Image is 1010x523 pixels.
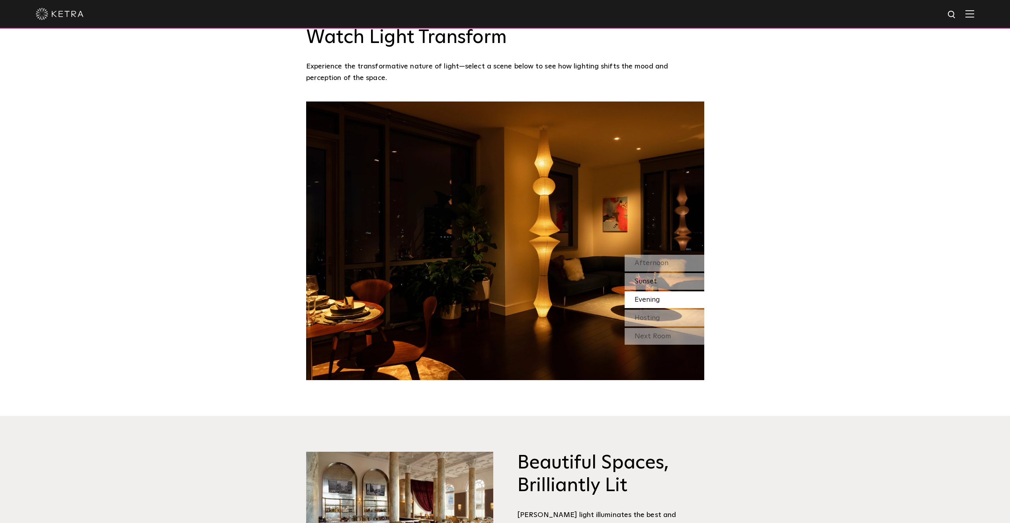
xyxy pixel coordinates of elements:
span: Sunset [635,278,657,285]
p: Experience the transformative nature of light—select a scene below to see how lighting shifts the... [306,61,700,84]
img: SS_HBD_LivingRoom_Desktop_03 [306,101,704,380]
span: Evening [635,296,660,303]
span: Hosting [635,314,660,322]
img: search icon [947,10,957,20]
div: Next Room [625,328,704,345]
h3: Beautiful Spaces, Brilliantly Lit [517,452,704,498]
span: Afternoon [635,260,668,267]
img: Hamburger%20Nav.svg [965,10,974,18]
img: ketra-logo-2019-white [36,8,84,20]
h3: Watch Light Transform [306,26,704,49]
